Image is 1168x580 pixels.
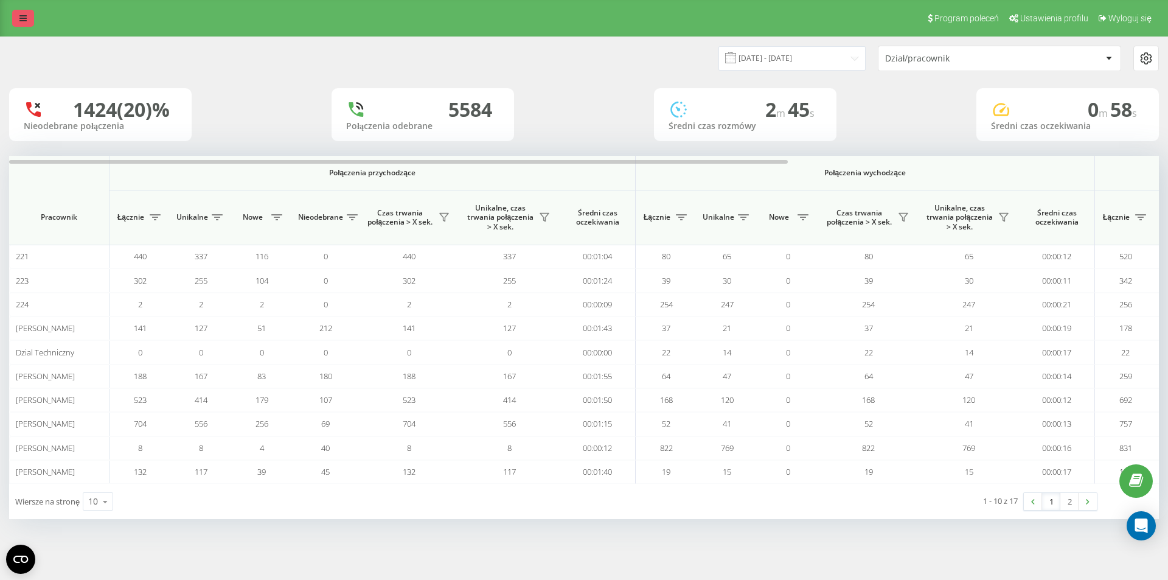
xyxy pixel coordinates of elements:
td: 00:00:14 [1019,365,1095,388]
td: 00:00:12 [560,436,636,460]
span: Połączenia wychodzące [664,168,1066,178]
td: 00:00:16 [1019,436,1095,460]
span: 132 [403,466,415,477]
span: 69 [321,418,330,429]
span: 757 [1119,418,1132,429]
span: 22 [864,347,873,358]
span: 30 [965,275,973,286]
span: 223 [16,275,29,286]
span: 52 [662,418,670,429]
td: 00:01:55 [560,365,636,388]
span: 256 [1119,299,1132,310]
span: 247 [721,299,734,310]
span: 51 [257,323,266,334]
span: Program poleceń [934,13,999,23]
div: Nieodebrane połączenia [24,121,177,131]
span: 37 [864,323,873,334]
span: 116 [255,251,268,262]
td: 00:00:12 [1019,388,1095,412]
span: 337 [503,251,516,262]
span: Wiersze na stronę [15,496,80,507]
span: 188 [134,371,147,382]
a: 1 [1042,493,1060,510]
span: 769 [721,442,734,453]
span: 8 [199,442,203,453]
span: 40 [321,442,330,453]
span: 45 [788,96,815,122]
span: 414 [503,394,516,405]
span: 22 [1121,347,1130,358]
span: 64 [662,371,670,382]
span: s [810,107,815,120]
div: 10 [88,495,98,508]
span: m [1099,107,1110,120]
span: Łącznie [1101,212,1131,222]
span: 120 [721,394,734,405]
span: 523 [403,394,415,405]
span: 0 [324,299,328,310]
span: [PERSON_NAME] [16,394,75,405]
span: Łącznie [116,212,146,222]
td: 00:01:40 [560,460,636,484]
span: 0 [199,347,203,358]
span: Nowe [763,212,794,222]
span: Dzial Techniczny [16,347,74,358]
span: 0 [786,347,790,358]
div: Średni czas rozmówy [669,121,822,131]
span: 4 [260,442,264,453]
div: 1 - 10 z 17 [983,495,1018,507]
span: 188 [403,371,415,382]
td: 00:00:13 [1019,412,1095,436]
span: 168 [862,394,875,405]
span: [PERSON_NAME] [16,442,75,453]
span: Łącznie [642,212,672,222]
span: 180 [319,371,332,382]
span: 414 [195,394,207,405]
span: 15 [723,466,731,477]
div: Open Intercom Messenger [1127,511,1156,540]
span: Nowe [237,212,268,222]
span: 8 [138,442,142,453]
span: 556 [503,418,516,429]
div: Dział/pracownik [885,54,1031,64]
span: 342 [1119,275,1132,286]
span: 0 [507,347,512,358]
span: 107 [319,394,332,405]
span: 302 [403,275,415,286]
span: [PERSON_NAME] [16,371,75,382]
span: 47 [723,371,731,382]
div: 1424 (20)% [73,98,170,121]
span: 822 [862,442,875,453]
span: 2 [260,299,264,310]
span: 45 [321,466,330,477]
span: 831 [1119,442,1132,453]
span: Unikalne, czas trwania połączenia > X sek. [925,203,995,232]
span: 41 [723,418,731,429]
span: Średni czas oczekiwania [1028,208,1085,227]
span: 254 [660,299,673,310]
span: 64 [864,371,873,382]
span: 0 [786,251,790,262]
span: 2 [199,299,203,310]
button: Open CMP widget [6,545,35,574]
span: 141 [134,323,147,334]
td: 00:01:50 [560,388,636,412]
span: 65 [723,251,731,262]
span: 14 [965,347,973,358]
span: 80 [864,251,873,262]
td: 00:00:17 [1019,340,1095,364]
span: 117 [195,466,207,477]
span: 704 [134,418,147,429]
span: 168 [660,394,673,405]
span: 822 [660,442,673,453]
span: 127 [503,323,516,334]
span: [PERSON_NAME] [16,466,75,477]
span: 167 [503,371,516,382]
span: 0 [786,466,790,477]
span: Unikalne [703,212,734,222]
span: 212 [319,323,332,334]
span: 0 [786,442,790,453]
span: [PERSON_NAME] [16,323,75,334]
span: 692 [1119,394,1132,405]
span: 440 [134,251,147,262]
